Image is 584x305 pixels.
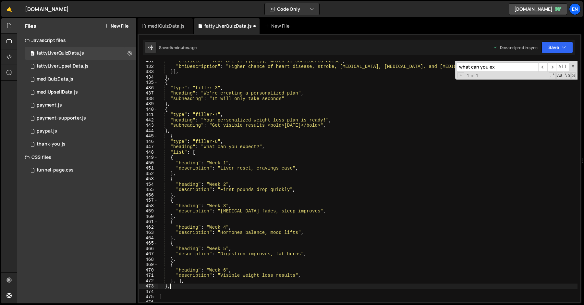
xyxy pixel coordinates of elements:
div: 466 [139,246,158,252]
span: Whole Word Search [564,72,571,79]
span: Toggle Replace mode [457,72,464,79]
div: 456 [139,193,158,198]
div: 4 minutes ago [171,45,197,50]
div: 445 [139,133,158,139]
div: 472 [139,278,158,284]
div: mediQuizData.js [37,76,73,82]
h2: Files [25,22,37,30]
div: 455 [139,187,158,193]
div: 467 [139,251,158,257]
div: 16956/46550.js [25,125,136,138]
div: 454 [139,182,158,187]
div: 436 [139,85,158,91]
a: En [569,3,581,15]
div: 16956/46551.js [25,99,136,112]
div: 441 [139,112,158,118]
div: 446 [139,139,158,145]
div: 451 [139,166,158,171]
div: paypal.js [37,128,57,134]
div: fattyLiverUpsellData.js [37,63,89,69]
div: Javascript files [17,34,136,47]
div: 464 [139,235,158,241]
a: [DOMAIN_NAME] [509,3,567,15]
button: Code Only [265,3,319,15]
div: 437 [139,91,158,96]
div: 461 [139,219,158,225]
div: 452 [139,171,158,177]
div: 447 [139,144,158,150]
div: 16956/46566.js [25,47,136,60]
input: Search for [457,62,538,72]
div: 439 [139,101,158,107]
div: fattyLiverQuizData.js [204,23,252,29]
div: 468 [139,257,158,262]
div: fattyLiverQuizData.js [37,50,84,56]
div: 448 [139,150,158,155]
div: 444 [139,128,158,134]
div: 462 [139,225,158,230]
span: 1 of 1 [464,73,481,79]
span: CaseSensitive Search [556,72,563,79]
div: 471 [139,273,158,278]
div: mediQuizData.js [148,23,185,29]
div: 435 [139,80,158,85]
div: 449 [139,155,158,160]
div: payment.js [37,102,62,108]
span: ​ [538,62,547,72]
div: 473 [139,284,158,289]
div: 431 [139,58,158,64]
div: 16956/46701.js [25,86,136,99]
div: CSS files [17,151,136,164]
div: mediUpsellData.js [37,89,78,95]
span: RegExp Search [549,72,556,79]
button: New File [104,23,128,29]
div: 16956/46700.js [25,73,136,86]
div: 16956/46552.js [25,112,136,125]
div: 470 [139,268,158,273]
div: 469 [139,262,158,268]
a: 🤙 [1,1,17,17]
div: 458 [139,203,158,209]
div: 432 [139,64,158,70]
div: 457 [139,198,158,203]
div: 434 [139,75,158,80]
div: Dev and prod in sync [493,45,538,50]
div: funnel-page.css [37,167,74,173]
span: Alt-Enter [556,62,569,72]
span: ​ [547,62,556,72]
div: 16956/47008.css [25,164,136,177]
div: 16956/46524.js [25,138,136,151]
div: 465 [139,241,158,246]
div: 16956/46565.js [25,60,136,73]
div: 440 [139,107,158,112]
div: Saved [159,45,197,50]
div: 443 [139,123,158,128]
div: 463 [139,230,158,235]
button: Save [541,42,573,53]
div: 433 [139,69,158,75]
span: 0 [30,51,34,57]
div: 474 [139,289,158,295]
div: thank-you.js [37,141,66,147]
div: 438 [139,96,158,102]
div: 460 [139,214,158,220]
div: [DOMAIN_NAME] [25,5,69,13]
div: payment-supporter.js [37,115,86,121]
div: New File [265,23,292,29]
div: 459 [139,209,158,214]
div: 453 [139,176,158,182]
span: Search In Selection [571,72,576,79]
div: 475 [139,294,158,300]
div: 442 [139,118,158,123]
div: 450 [139,160,158,166]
